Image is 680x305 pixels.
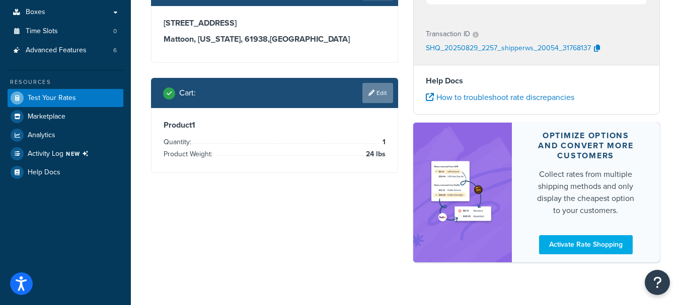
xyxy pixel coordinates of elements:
[363,148,386,160] span: 24 lbs
[8,145,123,163] li: [object Object]
[8,22,123,41] li: Time Slots
[8,22,123,41] a: Time Slots0
[164,137,194,147] span: Quantity:
[8,126,123,144] a: Analytics
[164,120,386,130] h3: Product 1
[26,8,45,17] span: Boxes
[8,78,123,86] div: Resources
[8,41,123,60] li: Advanced Features
[66,150,93,158] span: NEW
[28,131,55,140] span: Analytics
[426,27,470,41] p: Transaction ID
[164,18,386,28] h3: [STREET_ADDRESS]
[8,145,123,163] a: Activity LogNEW
[426,75,648,87] h4: Help Docs
[28,113,65,121] span: Marketplace
[8,41,123,60] a: Advanced Features6
[26,27,58,36] span: Time Slots
[179,88,196,97] h2: Cart :
[539,235,633,254] a: Activate Rate Shopping
[113,46,117,55] span: 6
[426,41,591,56] p: SHQ_20250829_2257_shipperws_20054_31768137
[164,34,386,44] h3: Mattoon, [US_STATE], 61938 , [GEOGRAPHIC_DATA]
[8,108,123,126] a: Marketplace
[28,147,93,160] span: Activity Log
[536,168,636,217] div: Collect rates from multiple shipping methods and only display the cheapest option to your customers.
[428,143,497,242] img: feature-image-rateshop-7084cbbcb2e67ef1d54c2e976f0e592697130d5817b016cf7cc7e13314366067.png
[26,46,87,55] span: Advanced Features
[362,83,393,103] a: Edit
[8,89,123,107] a: Test Your Rates
[645,270,670,295] button: Open Resource Center
[8,163,123,181] a: Help Docs
[380,136,386,148] span: 1
[28,168,60,177] span: Help Docs
[426,91,574,103] a: How to troubleshoot rate discrepancies
[164,149,215,159] span: Product Weight:
[536,131,636,161] div: Optimize options and convert more customers
[113,27,117,36] span: 0
[8,3,123,22] a: Boxes
[28,94,76,103] span: Test Your Rates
